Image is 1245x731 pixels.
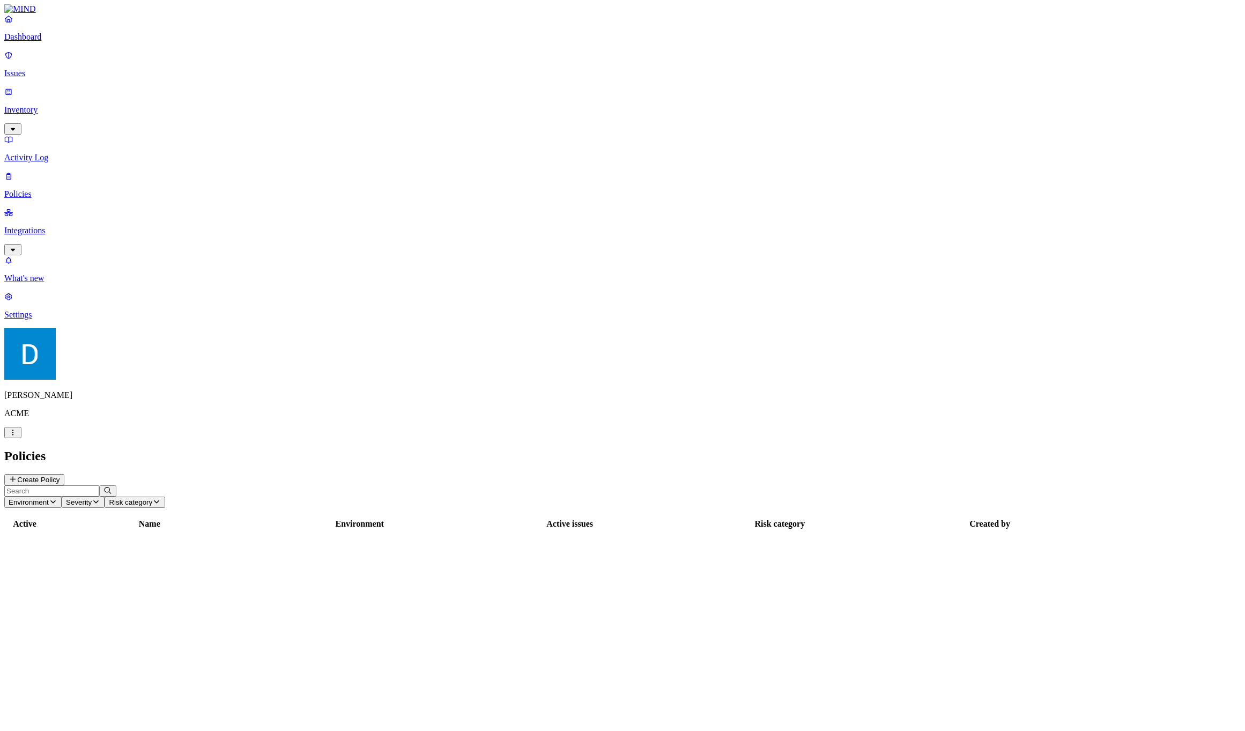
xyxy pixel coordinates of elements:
[4,32,1241,42] p: Dashboard
[109,498,152,506] span: Risk category
[4,14,1241,42] a: Dashboard
[676,519,884,529] div: Risk category
[4,189,1241,199] p: Policies
[4,171,1241,199] a: Policies
[4,208,1241,254] a: Integrations
[4,135,1241,163] a: Activity Log
[4,390,1241,400] p: [PERSON_NAME]
[4,4,1241,14] a: MIND
[4,449,1241,463] h2: Policies
[46,519,253,529] div: Name
[4,474,64,485] button: Create Policy
[4,328,56,380] img: Daniel Golshani
[4,4,36,14] img: MIND
[66,498,92,506] span: Severity
[255,519,463,529] div: Environment
[4,292,1241,320] a: Settings
[4,105,1241,115] p: Inventory
[6,519,43,529] div: Active
[886,519,1094,529] div: Created by
[4,485,99,497] input: Search
[4,409,1241,418] p: ACME
[466,519,674,529] div: Active issues
[4,50,1241,78] a: Issues
[4,310,1241,320] p: Settings
[4,226,1241,235] p: Integrations
[4,87,1241,133] a: Inventory
[9,498,49,506] span: Environment
[4,274,1241,283] p: What's new
[4,153,1241,163] p: Activity Log
[4,255,1241,283] a: What's new
[4,69,1241,78] p: Issues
